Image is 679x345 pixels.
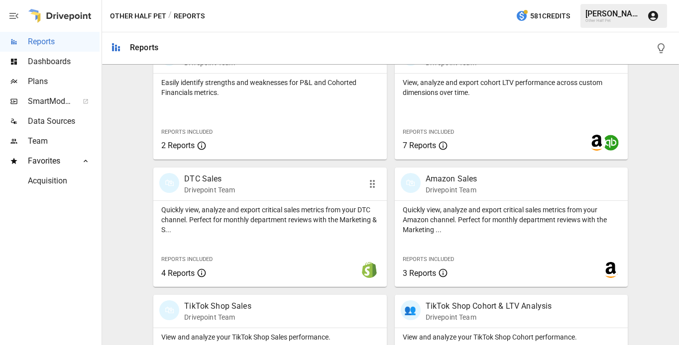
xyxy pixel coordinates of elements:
[28,36,100,48] span: Reports
[603,262,619,278] img: amazon
[603,135,619,151] img: quickbooks
[426,300,552,312] p: TikTok Shop Cohort & LTV Analysis
[589,135,605,151] img: amazon
[161,268,195,278] span: 4 Reports
[161,78,378,97] p: Easily identify strengths and weaknesses for P&L and Cohorted Financials metrics.
[403,256,454,262] span: Reports Included
[401,300,421,320] div: 👥
[184,300,251,312] p: TikTok Shop Sales
[403,78,620,97] p: View, analyze and export cohort LTV performance across custom dimensions over time.
[28,95,72,107] span: SmartModel
[28,175,100,187] span: Acquisition
[161,256,213,262] span: Reports Included
[403,129,454,135] span: Reports Included
[401,173,421,193] div: 🛍
[585,18,641,23] div: Other Half Pet
[403,205,620,235] p: Quickly view, analyze and export critical sales metrics from your Amazon channel. Perfect for mon...
[28,155,72,167] span: Favorites
[184,312,251,322] p: Drivepoint Team
[403,332,620,342] p: View and analyze your TikTok Shop Cohort performance.
[403,141,436,150] span: 7 Reports
[426,173,477,185] p: Amazon Sales
[161,332,378,342] p: View and analyze your TikTok Shop Sales performance.
[585,9,641,18] div: [PERSON_NAME]
[28,115,100,127] span: Data Sources
[28,135,100,147] span: Team
[159,300,179,320] div: 🛍
[159,173,179,193] div: 🛍
[512,7,574,25] button: 581Credits
[168,10,172,22] div: /
[426,312,552,322] p: Drivepoint Team
[184,173,235,185] p: DTC Sales
[530,10,570,22] span: 581 Credits
[161,141,195,150] span: 2 Reports
[361,262,377,278] img: shopify
[28,76,100,87] span: Plans
[28,56,100,68] span: Dashboards
[184,185,235,195] p: Drivepoint Team
[161,129,213,135] span: Reports Included
[71,94,78,106] span: ™
[110,10,166,22] button: Other Half Pet
[130,43,158,52] div: Reports
[403,268,436,278] span: 3 Reports
[161,205,378,235] p: Quickly view, analyze and export critical sales metrics from your DTC channel. Perfect for monthl...
[426,185,477,195] p: Drivepoint Team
